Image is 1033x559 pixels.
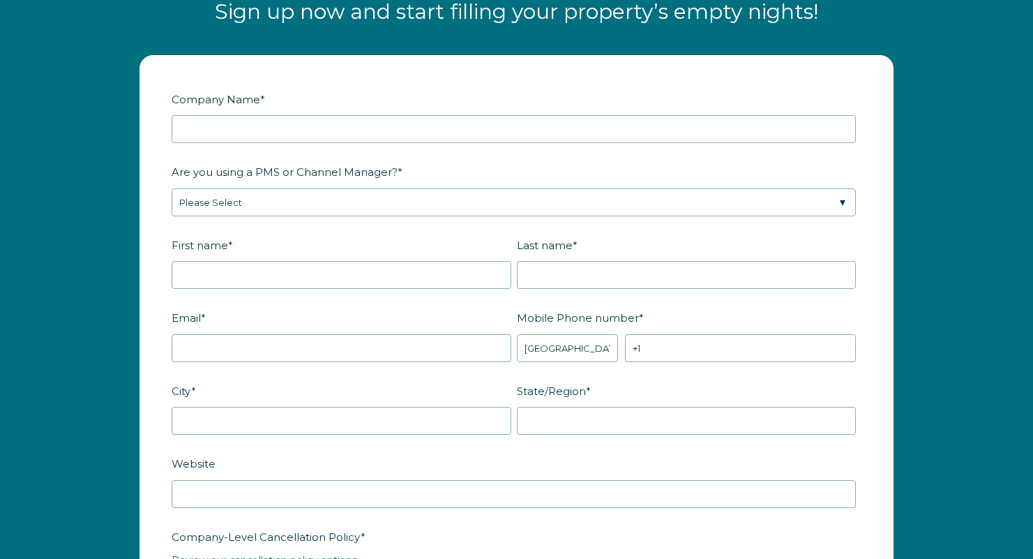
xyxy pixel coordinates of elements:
[172,234,228,256] span: First name
[172,307,201,329] span: Email
[517,307,639,329] span: Mobile Phone number
[172,526,361,548] span: Company-Level Cancellation Policy
[517,380,586,402] span: State/Region
[172,161,398,183] span: Are you using a PMS or Channel Manager?
[172,89,260,110] span: Company Name
[517,234,573,256] span: Last name
[172,380,191,402] span: City
[172,453,216,475] span: Website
